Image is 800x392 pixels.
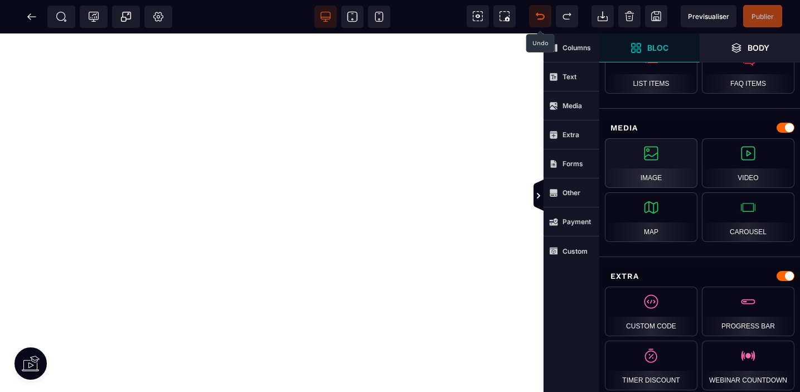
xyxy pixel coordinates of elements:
[563,247,588,255] strong: Custom
[599,118,800,138] div: Media
[748,43,769,52] strong: Body
[702,287,794,336] div: Progress bar
[563,217,591,226] strong: Payment
[681,5,736,27] span: Preview
[605,192,697,242] div: Map
[702,44,794,94] div: FAQ Items
[599,266,800,287] div: Extra
[467,5,489,27] span: View components
[702,341,794,390] div: Webinar Countdown
[599,33,700,62] span: Open Blocks
[700,33,800,62] span: Open Layer Manager
[563,130,579,139] strong: Extra
[605,138,697,188] div: Image
[702,192,794,242] div: Carousel
[563,72,576,81] strong: Text
[153,11,164,22] span: Setting Body
[751,12,774,21] span: Publier
[563,43,591,52] strong: Columns
[88,11,99,22] span: Tracking
[563,101,582,110] strong: Media
[493,5,516,27] span: Screenshot
[605,287,697,336] div: Custom Code
[563,159,583,168] strong: Forms
[120,11,132,22] span: Popup
[605,341,697,390] div: Timer Discount
[605,44,697,94] div: List Items
[702,138,794,188] div: Video
[563,188,580,197] strong: Other
[688,12,729,21] span: Previsualiser
[56,11,67,22] span: SEO
[647,43,668,52] strong: Bloc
